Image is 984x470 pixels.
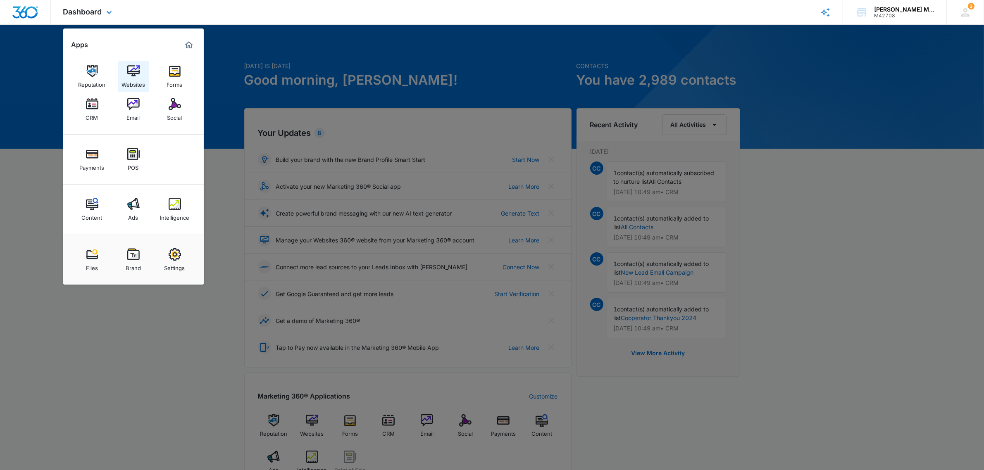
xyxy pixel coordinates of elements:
[129,210,138,221] div: Ads
[159,94,191,125] a: Social
[80,160,105,171] div: Payments
[160,210,189,221] div: Intelligence
[874,13,934,19] div: account id
[968,3,974,9] div: notifications count
[76,61,108,92] a: Reputation
[167,77,183,88] div: Forms
[127,110,140,121] div: Email
[159,194,191,225] a: Intelligence
[159,61,191,92] a: Forms
[86,261,98,271] div: Files
[118,61,149,92] a: Websites
[63,7,102,16] span: Dashboard
[159,244,191,275] a: Settings
[82,210,102,221] div: Content
[118,244,149,275] a: Brand
[118,94,149,125] a: Email
[874,6,934,13] div: account name
[76,244,108,275] a: Files
[76,144,108,175] a: Payments
[76,194,108,225] a: Content
[118,194,149,225] a: Ads
[79,77,106,88] div: Reputation
[126,261,141,271] div: Brand
[118,144,149,175] a: POS
[968,3,974,9] span: 3
[86,110,98,121] div: CRM
[167,110,182,121] div: Social
[76,94,108,125] a: CRM
[71,41,88,49] h2: Apps
[122,77,145,88] div: Websites
[128,160,139,171] div: POS
[182,38,195,52] a: Marketing 360® Dashboard
[164,261,185,271] div: Settings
